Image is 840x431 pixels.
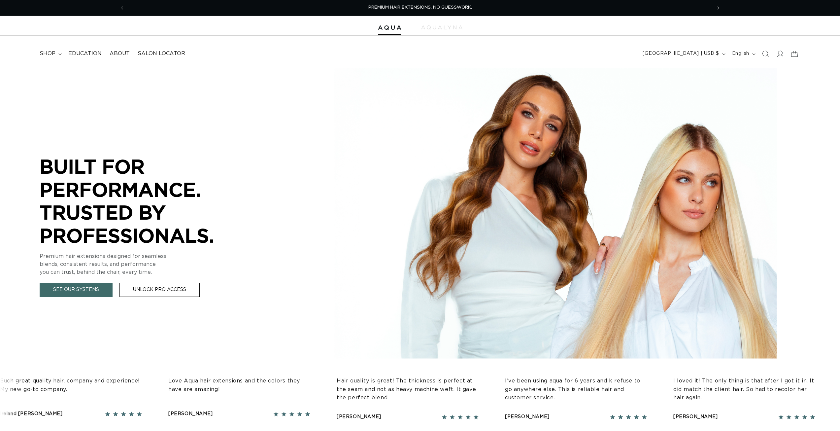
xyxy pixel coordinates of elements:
p: I loved it! The only thing is that after I got it in. It did match the client hair. So had to rec... [671,377,813,402]
div: [PERSON_NAME] [166,410,211,418]
button: [GEOGRAPHIC_DATA] | USD $ [639,48,728,60]
div: [PERSON_NAME] [671,413,716,421]
span: Education [68,50,102,57]
img: aqualyna.com [421,25,462,29]
img: Aqua Hair Extensions [378,25,401,30]
button: Next announcement [711,2,725,14]
summary: shop [36,46,64,61]
p: I’ve been using aqua for 6 years and k refuse to go anywhere else. This is reliable hair and cust... [503,377,645,402]
button: English [728,48,758,60]
div: [PERSON_NAME] [335,413,379,421]
p: Hair quality is great! The thickness is perfect at the seam and not as heavy machine weft. It gav... [335,377,477,402]
a: See Our Systems [40,283,113,297]
p: Love Aqua hair extensions and the colors they have are amazing! [166,377,308,394]
span: [GEOGRAPHIC_DATA] | USD $ [643,50,719,57]
p: BUILT FOR PERFORMANCE. TRUSTED BY PROFESSIONALS. [40,155,238,247]
a: Unlock Pro Access [119,283,200,297]
p: Premium hair extensions designed for seamless blends, consistent results, and performance you can... [40,252,238,276]
span: Salon Locator [138,50,185,57]
a: Education [64,46,106,61]
span: About [110,50,130,57]
summary: Search [758,47,773,61]
span: English [732,50,749,57]
span: PREMIUM HAIR EXTENSIONS. NO GUESSWORK. [368,5,472,10]
a: About [106,46,134,61]
span: shop [40,50,55,57]
button: Previous announcement [115,2,129,14]
a: Salon Locator [134,46,189,61]
div: [PERSON_NAME] [503,413,548,421]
